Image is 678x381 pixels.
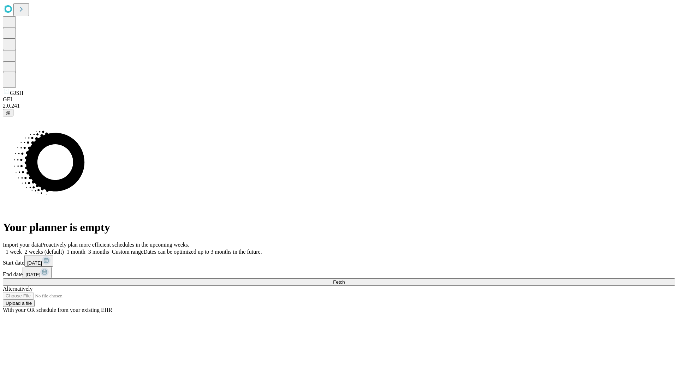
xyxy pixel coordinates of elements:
span: GJSH [10,90,23,96]
span: [DATE] [25,272,40,277]
span: Proactively plan more efficient schedules in the upcoming weeks. [41,242,189,248]
span: With your OR schedule from your existing EHR [3,307,112,313]
h1: Your planner is empty [3,221,675,234]
div: Start date [3,255,675,267]
div: GEI [3,96,675,103]
span: Import your data [3,242,41,248]
button: @ [3,109,13,116]
button: [DATE] [24,255,53,267]
span: 1 month [67,249,85,255]
span: Dates can be optimized up to 3 months in the future. [143,249,262,255]
span: 2 weeks (default) [25,249,64,255]
div: End date [3,267,675,278]
button: Upload a file [3,300,35,307]
span: [DATE] [27,260,42,266]
span: @ [6,110,11,115]
button: Fetch [3,278,675,286]
span: 1 week [6,249,22,255]
span: Fetch [333,279,345,285]
div: 2.0.241 [3,103,675,109]
span: Alternatively [3,286,32,292]
span: 3 months [88,249,109,255]
span: Custom range [112,249,143,255]
button: [DATE] [23,267,52,278]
